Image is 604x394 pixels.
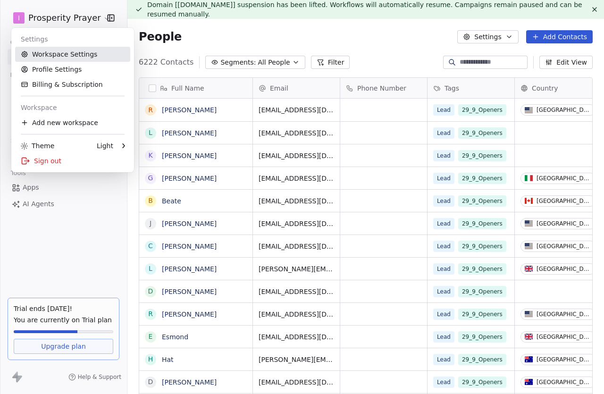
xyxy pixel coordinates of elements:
a: Billing & Subscription [15,77,130,92]
span: People [139,30,182,44]
div: E [149,332,153,342]
div: D [148,286,153,296]
div: Add new workspace [15,115,130,130]
span: Lead [433,241,454,252]
div: [GEOGRAPHIC_DATA] [537,334,592,340]
span: Lead [433,150,454,161]
div: [GEOGRAPHIC_DATA] [537,266,592,272]
span: Segments: [220,58,256,67]
span: Domain [[DOMAIN_NAME]] suspension has been lifted. Workflows will automatically resume. Campaigns... [147,1,582,18]
div: [GEOGRAPHIC_DATA] [537,107,592,113]
a: [PERSON_NAME] [162,265,217,273]
span: 29_9_Openers [458,263,506,275]
a: [PERSON_NAME] [162,378,217,386]
div: [GEOGRAPHIC_DATA] [537,379,592,386]
span: [EMAIL_ADDRESS][DOMAIN_NAME] [259,128,334,138]
a: [PERSON_NAME] [162,310,217,318]
span: [EMAIL_ADDRESS][DOMAIN_NAME] [259,377,334,387]
a: [PERSON_NAME] [162,129,217,137]
span: [EMAIL_ADDRESS][DOMAIN_NAME] [259,332,334,342]
a: [PERSON_NAME] [162,175,217,182]
span: Prosperity Prayer [28,12,101,24]
span: 6222 Contacts [139,57,193,68]
span: 29_9_Openers [458,331,506,343]
div: Workspace [15,100,130,115]
div: [GEOGRAPHIC_DATA] [537,175,592,182]
div: K [148,151,152,160]
div: Settings [15,32,130,47]
span: [EMAIL_ADDRESS][DOMAIN_NAME] [259,196,334,206]
span: AI Agents [23,199,54,209]
span: [EMAIL_ADDRESS][DOMAIN_NAME] [259,310,334,319]
div: Sign out [15,153,130,168]
div: Light [97,141,113,151]
span: Apps [23,183,39,193]
span: [EMAIL_ADDRESS][DOMAIN_NAME] [259,242,334,251]
span: You are currently on Trial plan [14,315,113,325]
div: [GEOGRAPHIC_DATA] [537,243,592,250]
div: R [148,309,153,319]
span: [EMAIL_ADDRESS][DOMAIN_NAME] [259,105,334,115]
span: Tools [7,166,30,180]
span: Tags [445,84,459,93]
span: Country [532,84,558,93]
a: Beate [162,197,181,205]
button: Settings [457,30,518,43]
span: [EMAIL_ADDRESS][DOMAIN_NAME] [259,174,334,183]
div: [GEOGRAPHIC_DATA] [537,198,592,204]
div: G [148,173,153,183]
span: Sales [7,134,31,148]
span: 29_9_Openers [458,354,506,365]
a: [PERSON_NAME] [162,288,217,295]
span: Contacts [6,35,42,50]
span: [EMAIL_ADDRESS][DOMAIN_NAME] [259,151,334,160]
div: B [148,196,153,206]
span: [EMAIL_ADDRESS][DOMAIN_NAME] [259,219,334,228]
span: 29_9_Openers [458,173,506,184]
button: Edit View [539,56,593,69]
a: [PERSON_NAME] [162,106,217,114]
span: Lead [433,173,454,184]
span: Email [270,84,288,93]
div: R [148,105,153,115]
button: Add Contacts [526,30,593,43]
span: Lead [433,195,454,207]
span: 29_9_Openers [458,104,506,116]
span: Lead [433,354,454,365]
a: Hat [162,356,174,363]
span: Full Name [171,84,204,93]
span: Lead [433,309,454,320]
a: Profile Settings [15,62,130,77]
a: [PERSON_NAME] [162,152,217,159]
span: 29_9_Openers [458,241,506,252]
span: Marketing [6,68,45,82]
div: c [148,241,153,251]
span: Upgrade plan [41,342,86,351]
div: L [149,264,152,274]
div: Trial ends [DATE]! [14,304,113,313]
div: [GEOGRAPHIC_DATA] [537,220,592,227]
span: Lead [433,263,454,275]
span: Lead [433,104,454,116]
div: [GEOGRAPHIC_DATA] [537,311,592,318]
span: Lead [433,286,454,297]
div: [GEOGRAPHIC_DATA] [537,356,592,363]
a: [PERSON_NAME] [162,243,217,250]
span: 29_9_Openers [458,218,506,229]
a: Workspace Settings [15,47,130,62]
div: L [149,128,152,138]
span: 29_9_Openers [458,127,506,139]
span: 29_9_Openers [458,286,506,297]
span: 29_9_Openers [458,309,506,320]
span: [PERSON_NAME][EMAIL_ADDRESS][DOMAIN_NAME] [259,355,334,364]
a: Esmond [162,333,188,341]
span: 29_9_Openers [458,150,506,161]
div: J [150,218,151,228]
a: [PERSON_NAME] [162,220,217,227]
span: 29_9_Openers [458,195,506,207]
button: Filter [311,56,350,69]
div: D [148,377,153,387]
span: Lead [433,331,454,343]
span: Lead [433,218,454,229]
div: Theme [21,141,54,151]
